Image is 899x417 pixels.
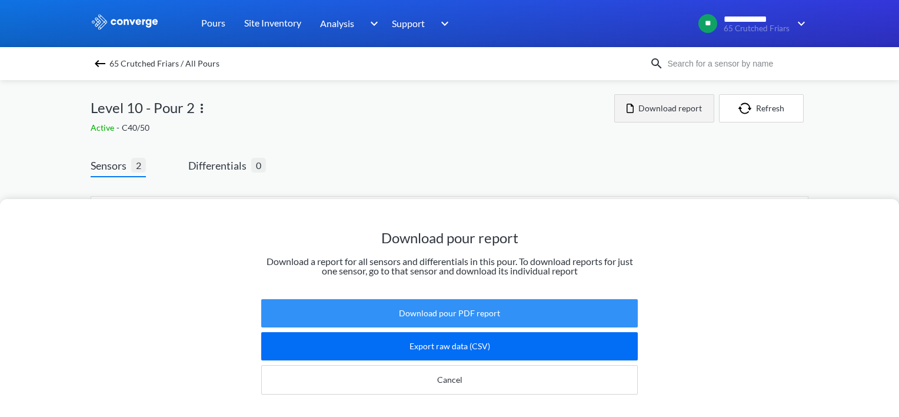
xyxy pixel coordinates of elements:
img: logo_ewhite.svg [91,14,159,29]
h1: Download pour report [261,229,638,247]
span: 65 Crutched Friars [724,24,790,33]
button: Cancel [261,365,638,395]
button: Download pour PDF report [261,299,638,327]
img: backspace.svg [93,57,107,71]
input: Search for a sensor by name [664,57,806,70]
img: icon-search.svg [650,57,664,71]
p: Download a report for all sensors and differentials in this pour. To download reports for just on... [261,257,638,276]
span: Analysis [320,16,354,31]
img: downArrow.svg [362,16,381,31]
img: downArrow.svg [433,16,452,31]
button: Export raw data (CSV) [261,332,638,360]
span: Support [392,16,425,31]
span: 65 Crutched Friars / All Pours [109,55,219,72]
img: downArrow.svg [790,16,808,31]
